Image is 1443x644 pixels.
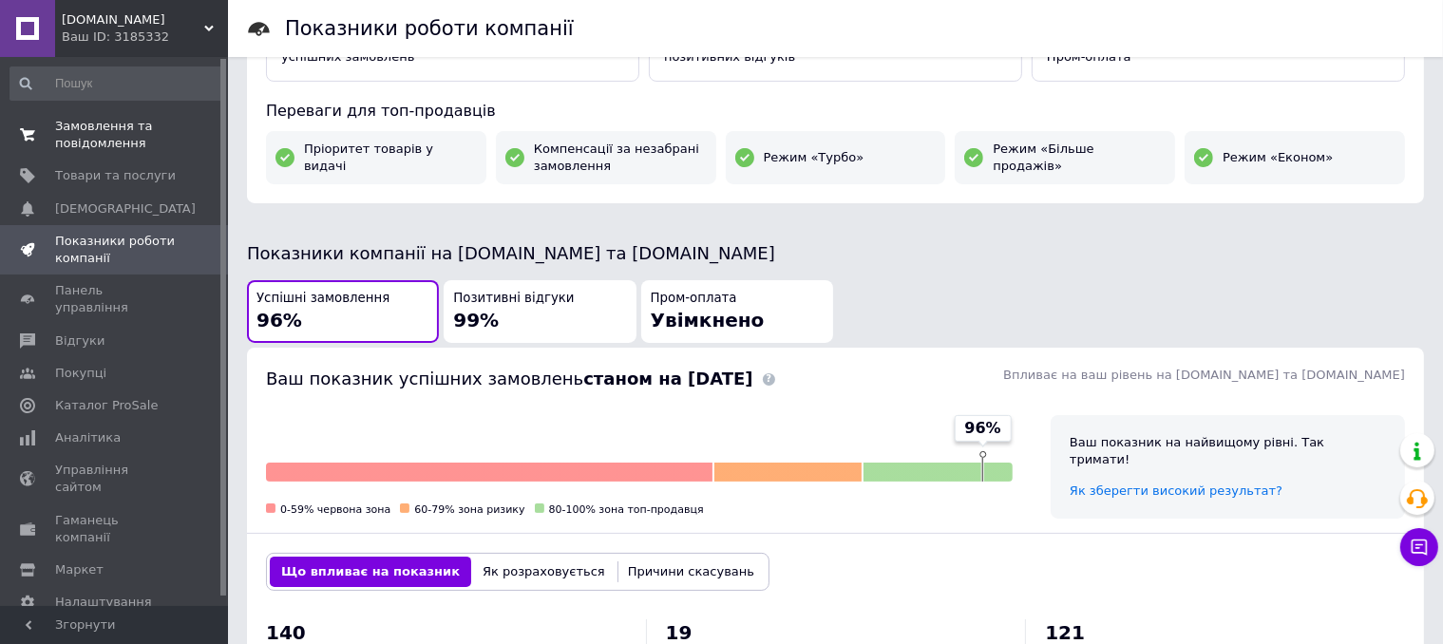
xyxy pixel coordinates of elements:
[55,282,176,316] span: Панель управління
[55,512,176,546] span: Гаманець компанії
[534,141,707,175] span: Компенсації за незабрані замовлення
[549,503,704,516] span: 80-100% зона топ-продавця
[583,369,752,388] b: станом на [DATE]
[471,557,617,587] button: Як розраховується
[55,429,121,446] span: Аналітика
[247,280,439,344] button: Успішні замовлення96%
[764,149,864,166] span: Режим «Турбо»
[304,141,477,175] span: Пріоритет товарів у видачі
[55,365,106,382] span: Покупці
[256,290,389,308] span: Успішні замовлення
[55,594,152,611] span: Налаштування
[55,233,176,267] span: Показники роботи компанії
[453,309,499,331] span: 99%
[641,280,833,344] button: Пром-оплатаУвімкнено
[651,309,765,331] span: Увімкнено
[247,243,775,263] span: Показники компанії на [DOMAIN_NAME] та [DOMAIN_NAME]
[9,66,224,101] input: Пошук
[453,290,574,308] span: Позитивні відгуки
[444,280,636,344] button: Позитивні відгуки99%
[256,309,302,331] span: 96%
[55,118,176,152] span: Замовлення та повідомлення
[266,369,753,388] span: Ваш показник успішних замовлень
[62,11,204,28] span: Automobile-accessories.com.ua
[55,561,104,578] span: Маркет
[1070,434,1386,468] div: Ваш показник на найвищому рівні. Так тримати!
[266,621,306,644] span: 140
[55,200,196,218] span: [DEMOGRAPHIC_DATA]
[1070,483,1282,498] a: Як зберегти високий результат?
[1045,621,1085,644] span: 121
[651,290,737,308] span: Пром-оплата
[285,17,574,40] h1: Показники роботи компанії
[1223,149,1333,166] span: Режим «Економ»
[55,462,176,496] span: Управління сайтом
[964,418,1000,439] span: 96%
[62,28,228,46] div: Ваш ID: 3185332
[266,102,496,120] span: Переваги для топ-продавців
[1003,368,1405,382] span: Впливає на ваш рівень на [DOMAIN_NAME] та [DOMAIN_NAME]
[280,503,390,516] span: 0-59% червона зона
[1400,528,1438,566] button: Чат з покупцем
[993,141,1166,175] span: Режим «Більше продажів»
[55,332,104,350] span: Відгуки
[414,503,524,516] span: 60-79% зона ризику
[666,621,693,644] span: 19
[270,557,471,587] button: Що впливає на показник
[55,167,176,184] span: Товари та послуги
[617,557,766,587] button: Причини скасувань
[55,397,158,414] span: Каталог ProSale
